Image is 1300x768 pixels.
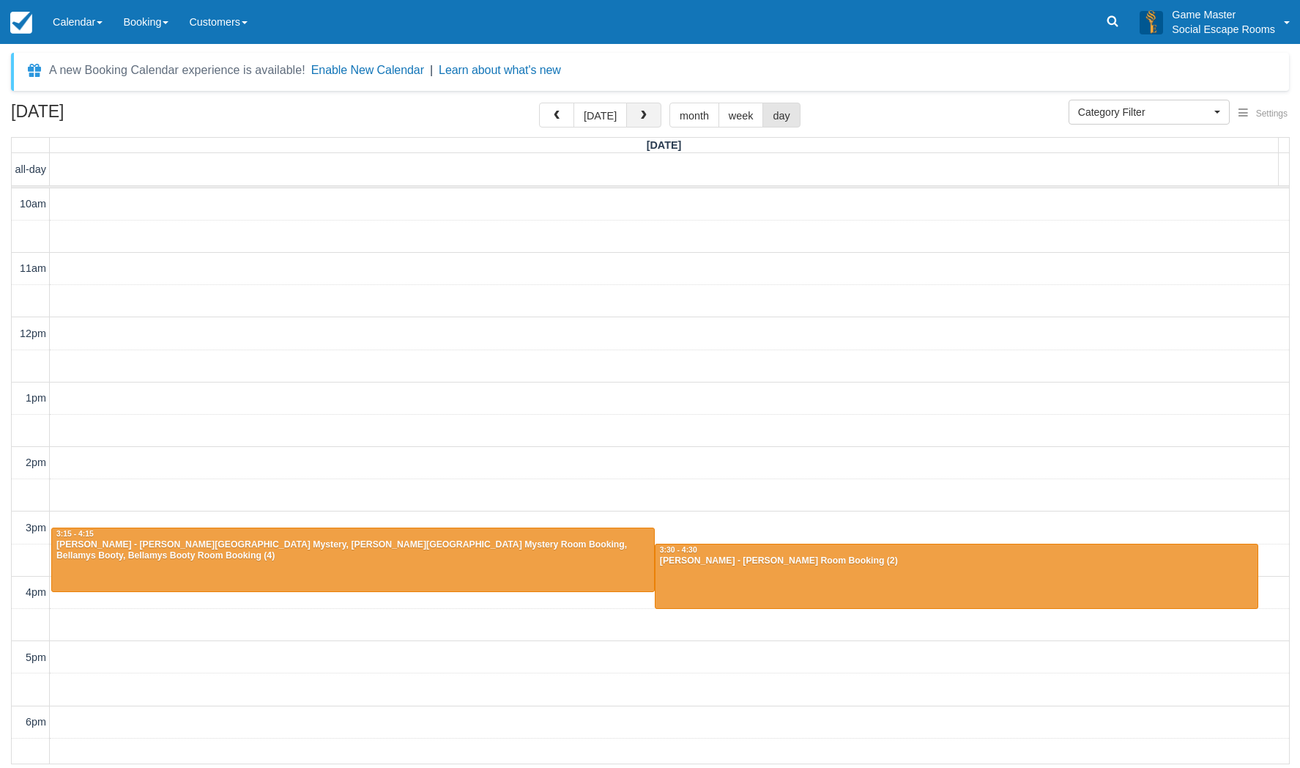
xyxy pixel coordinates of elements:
[1172,22,1275,37] p: Social Escape Rooms
[1069,100,1230,125] button: Category Filter
[26,392,46,404] span: 1pm
[430,64,433,76] span: |
[51,528,655,592] a: 3:15 - 4:15[PERSON_NAME] - [PERSON_NAME][GEOGRAPHIC_DATA] Mystery, [PERSON_NAME][GEOGRAPHIC_DATA]...
[26,651,46,663] span: 5pm
[1140,10,1163,34] img: A3
[26,457,46,468] span: 2pm
[26,716,46,728] span: 6pm
[718,103,764,128] button: week
[1172,7,1275,22] p: Game Master
[669,103,719,128] button: month
[15,163,46,175] span: all-day
[11,103,196,130] h2: [DATE]
[311,63,424,78] button: Enable New Calendar
[56,530,94,538] span: 3:15 - 4:15
[20,262,46,274] span: 11am
[56,539,650,563] div: [PERSON_NAME] - [PERSON_NAME][GEOGRAPHIC_DATA] Mystery, [PERSON_NAME][GEOGRAPHIC_DATA] Mystery Ro...
[26,522,46,533] span: 3pm
[26,586,46,598] span: 4pm
[655,544,1258,608] a: 3:30 - 4:30[PERSON_NAME] - [PERSON_NAME] Room Booking (2)
[647,139,682,151] span: [DATE]
[762,103,800,128] button: day
[439,64,561,76] a: Learn about what's new
[10,12,32,34] img: checkfront-main-nav-mini-logo.png
[20,198,46,210] span: 10am
[1230,103,1296,125] button: Settings
[49,62,305,79] div: A new Booking Calendar experience is available!
[659,555,1254,567] div: [PERSON_NAME] - [PERSON_NAME] Room Booking (2)
[573,103,627,128] button: [DATE]
[660,546,697,554] span: 3:30 - 4:30
[1078,105,1211,119] span: Category Filter
[20,328,46,339] span: 12pm
[1256,108,1288,119] span: Settings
